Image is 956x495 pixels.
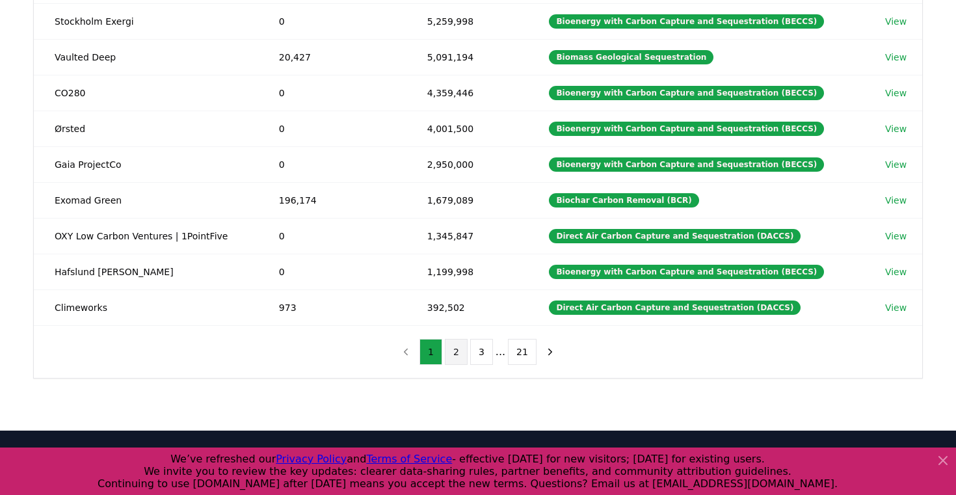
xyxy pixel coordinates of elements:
[445,339,468,365] button: 2
[496,344,505,360] li: ...
[258,3,406,39] td: 0
[406,3,529,39] td: 5,259,998
[406,146,529,182] td: 2,950,000
[885,230,907,243] a: View
[885,301,907,314] a: View
[258,75,406,111] td: 0
[406,111,529,146] td: 4,001,500
[470,339,493,365] button: 3
[406,254,529,289] td: 1,199,998
[549,122,824,136] div: Bioenergy with Carbon Capture and Sequestration (BECCS)
[34,254,258,289] td: Hafslund [PERSON_NAME]
[406,182,529,218] td: 1,679,089
[885,122,907,135] a: View
[406,289,529,325] td: 392,502
[34,289,258,325] td: Climeworks
[885,15,907,28] a: View
[549,50,713,64] div: Biomass Geological Sequestration
[258,111,406,146] td: 0
[258,218,406,254] td: 0
[549,265,824,279] div: Bioenergy with Carbon Capture and Sequestration (BECCS)
[258,254,406,289] td: 0
[549,157,824,172] div: Bioenergy with Carbon Capture and Sequestration (BECCS)
[885,87,907,100] a: View
[885,158,907,171] a: View
[419,339,442,365] button: 1
[34,111,258,146] td: Ørsted
[34,75,258,111] td: CO280
[34,39,258,75] td: Vaulted Deep
[549,193,698,207] div: Biochar Carbon Removal (BCR)
[406,39,529,75] td: 5,091,194
[539,339,561,365] button: next page
[258,182,406,218] td: 196,174
[885,51,907,64] a: View
[406,75,529,111] td: 4,359,446
[549,229,801,243] div: Direct Air Carbon Capture and Sequestration (DACCS)
[34,182,258,218] td: Exomad Green
[549,301,801,315] div: Direct Air Carbon Capture and Sequestration (DACCS)
[258,39,406,75] td: 20,427
[258,146,406,182] td: 0
[885,194,907,207] a: View
[34,3,258,39] td: Stockholm Exergi
[34,146,258,182] td: Gaia ProjectCo
[406,218,529,254] td: 1,345,847
[885,265,907,278] a: View
[549,86,824,100] div: Bioenergy with Carbon Capture and Sequestration (BECCS)
[34,218,258,254] td: OXY Low Carbon Ventures | 1PointFive
[258,289,406,325] td: 973
[549,14,824,29] div: Bioenergy with Carbon Capture and Sequestration (BECCS)
[508,339,537,365] button: 21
